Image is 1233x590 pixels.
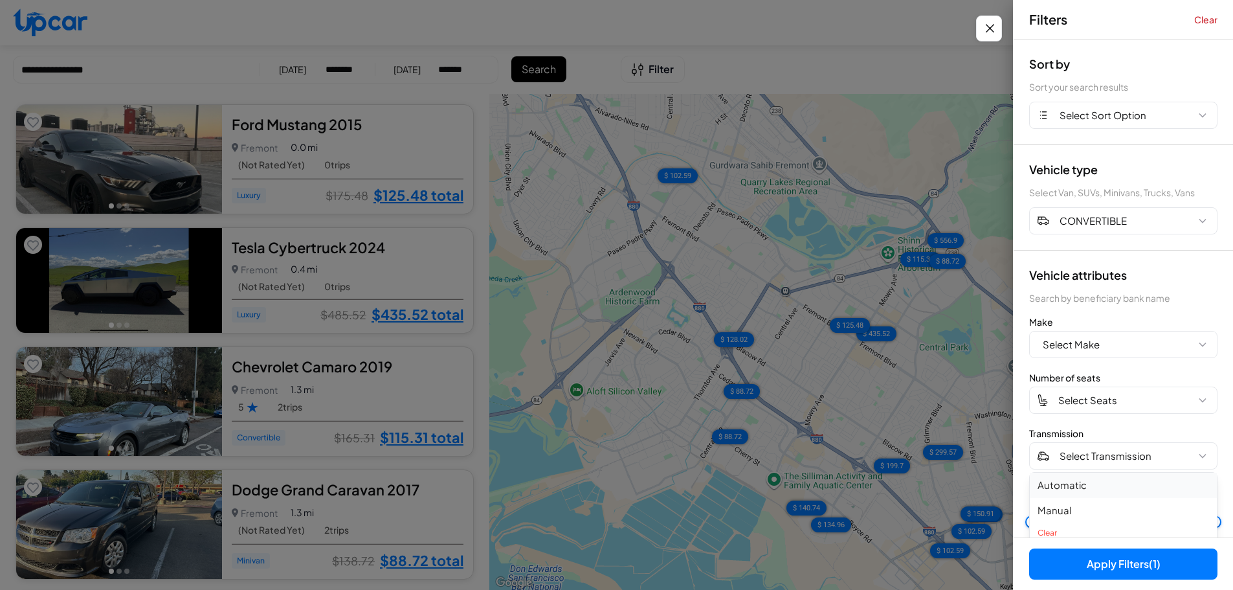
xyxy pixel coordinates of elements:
span: Select Make [1043,337,1100,352]
button: Select Transmission [1029,442,1217,470]
button: Select Sort Option [1029,102,1217,129]
div: Vehicle type [1029,161,1217,178]
button: Automatic [1030,473,1217,498]
div: Vehicle attributes [1029,266,1217,284]
button: Apply Filters(1) [1029,549,1217,580]
div: Number of seats [1029,371,1217,384]
button: CONVERTIBLE [1029,207,1217,234]
span: Filters [1029,10,1067,28]
div: Transmission [1029,427,1217,440]
div: Make [1029,315,1217,328]
span: CONVERTIBLE [1060,214,1127,229]
div: Search by beneficiary bank name [1029,291,1217,305]
button: Select Seats [1029,387,1217,414]
div: Sort your search results [1029,80,1217,94]
span: Select Sort Option [1060,108,1146,123]
button: Select Make [1029,331,1217,358]
button: Clear [1030,523,1217,543]
button: Clear [1194,13,1217,26]
span: Select Transmission [1060,449,1151,464]
div: Select Van, SUVs, Minivans, Trucks, Vans [1029,186,1217,199]
button: Manual [1030,498,1217,523]
button: Close filters [976,16,1002,41]
div: Sort by [1029,55,1217,73]
span: Select Seats [1058,393,1117,408]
